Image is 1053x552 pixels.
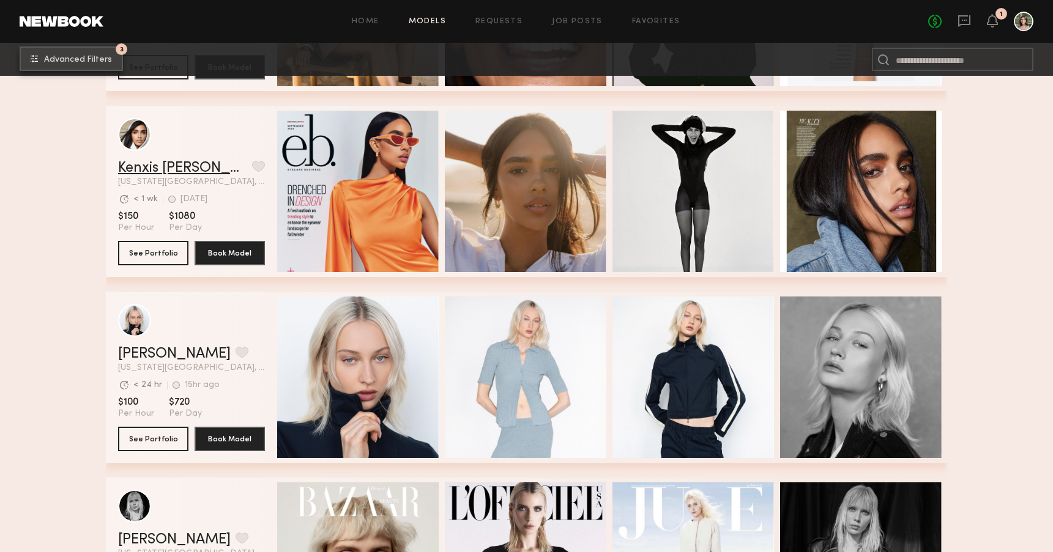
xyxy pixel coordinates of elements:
[120,46,124,52] span: 3
[169,396,202,408] span: $720
[118,210,154,223] span: $150
[118,347,231,361] a: [PERSON_NAME]
[118,408,154,419] span: Per Hour
[118,427,188,451] button: See Portfolio
[118,223,154,234] span: Per Hour
[632,18,680,26] a: Favorites
[20,46,123,71] button: 3Advanced Filters
[133,195,158,204] div: < 1 wk
[352,18,379,26] a: Home
[118,161,247,175] a: Kenxis [PERSON_NAME]
[180,195,207,204] div: [DATE]
[118,532,231,547] a: [PERSON_NAME]
[1000,11,1003,18] div: 1
[185,381,220,389] div: 15hr ago
[409,18,446,26] a: Models
[475,18,523,26] a: Requests
[44,56,112,64] span: Advanced Filters
[169,223,202,234] span: Per Day
[118,396,154,408] span: $100
[133,381,162,389] div: < 24 hr
[118,241,188,265] button: See Portfolio
[118,364,265,372] span: [US_STATE][GEOGRAPHIC_DATA], [GEOGRAPHIC_DATA]
[552,18,603,26] a: Job Posts
[118,178,265,186] span: [US_STATE][GEOGRAPHIC_DATA], [GEOGRAPHIC_DATA]
[195,427,265,451] button: Book Model
[169,210,202,223] span: $1080
[169,408,202,419] span: Per Day
[195,241,265,265] button: Book Model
